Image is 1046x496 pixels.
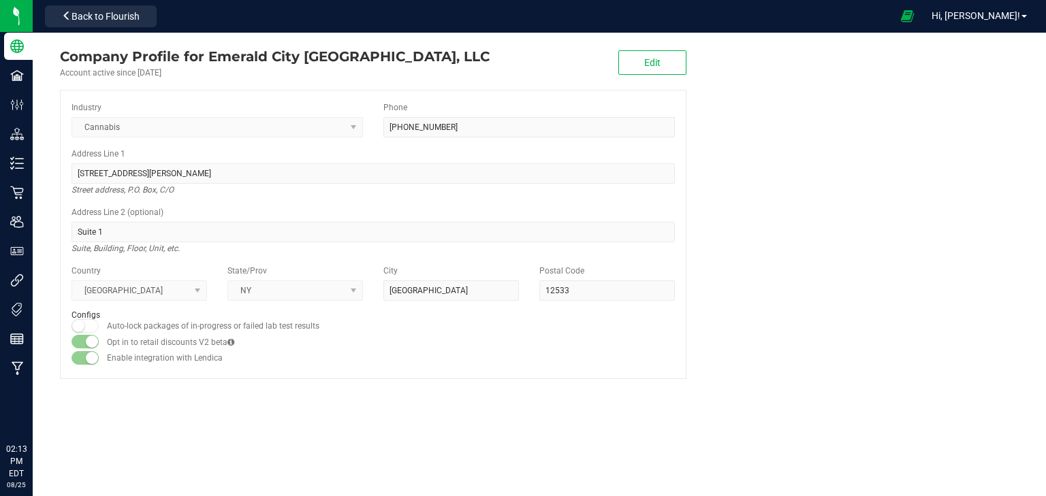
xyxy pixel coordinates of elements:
[383,280,519,301] input: City
[107,320,319,332] label: Auto-lock packages of in-progress or failed lab test results
[227,265,267,277] label: State/Prov
[10,39,24,53] inline-svg: Company
[539,265,584,277] label: Postal Code
[383,265,398,277] label: City
[10,303,24,316] inline-svg: Tags
[60,67,490,79] div: Account active since [DATE]
[10,127,24,141] inline-svg: Distribution
[10,361,24,375] inline-svg: Manufacturing
[10,215,24,229] inline-svg: Users
[10,332,24,346] inline-svg: Reports
[14,387,54,428] iframe: Resource center
[72,311,675,320] h2: Configs
[45,5,157,27] button: Back to Flourish
[72,163,675,184] input: Address
[10,156,24,170] inline-svg: Inventory
[10,274,24,287] inline-svg: Integrations
[107,336,234,348] label: Opt in to retail discounts V2 beta
[72,265,101,277] label: Country
[10,186,24,199] inline-svg: Retail
[892,3,923,29] span: Open Ecommerce Menu
[932,10,1020,21] span: Hi, [PERSON_NAME]!
[72,182,174,198] i: Street address, P.O. Box, C/O
[6,443,27,480] p: 02:13 PM EDT
[10,244,24,258] inline-svg: User Roles
[6,480,27,490] p: 08/25
[72,222,675,242] input: Suite, Building, Unit, etc.
[10,69,24,82] inline-svg: Facilities
[72,148,125,160] label: Address Line 1
[72,101,101,114] label: Industry
[644,57,661,68] span: Edit
[72,206,163,218] label: Address Line 2 (optional)
[539,280,675,301] input: Postal Code
[72,11,140,22] span: Back to Flourish
[383,117,675,137] input: (123) 456-7890
[618,50,686,75] button: Edit
[40,385,57,401] iframe: Resource center unread badge
[10,98,24,112] inline-svg: Configuration
[60,46,490,67] div: Emerald City NY, LLC
[383,101,407,114] label: Phone
[107,352,223,364] label: Enable integration with Lendica
[72,240,180,257] i: Suite, Building, Floor, Unit, etc.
